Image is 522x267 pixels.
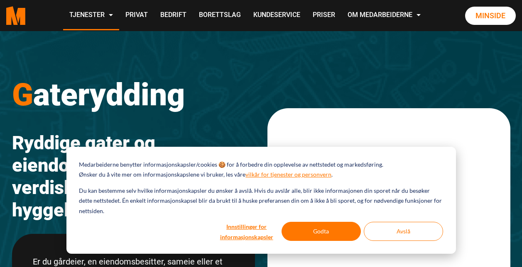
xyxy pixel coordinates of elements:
[119,1,154,30] a: Privat
[215,222,279,241] button: Innstillinger for informasjonskapsler
[282,222,361,241] button: Godta
[66,147,456,254] div: Cookie banner
[79,186,443,216] p: Du kan bestemme selv hvilke informasjonskapsler du ønsker å avslå. Hvis du avslår alle, blir ikke...
[12,132,255,221] h2: Ryddige gater og eiendommer er verdiskapende og skaper hyggelige nabolag.
[364,222,443,241] button: Avslå
[193,1,247,30] a: Borettslag
[465,7,516,25] a: Minside
[79,170,333,180] p: Ønsker du å vite mer om informasjonskapslene vi bruker, les våre .
[306,1,341,30] a: Priser
[245,170,331,180] a: vilkår for tjenester og personvern
[79,160,383,170] p: Medarbeiderne benytter informasjonskapsler/cookies 🍪 for å forbedre din opplevelse av nettstedet ...
[63,1,119,30] a: Tjenester
[341,1,427,30] a: Om Medarbeiderne
[12,76,33,113] span: G
[12,76,255,113] h1: aterydding
[154,1,193,30] a: Bedrift
[247,1,306,30] a: Kundeservice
